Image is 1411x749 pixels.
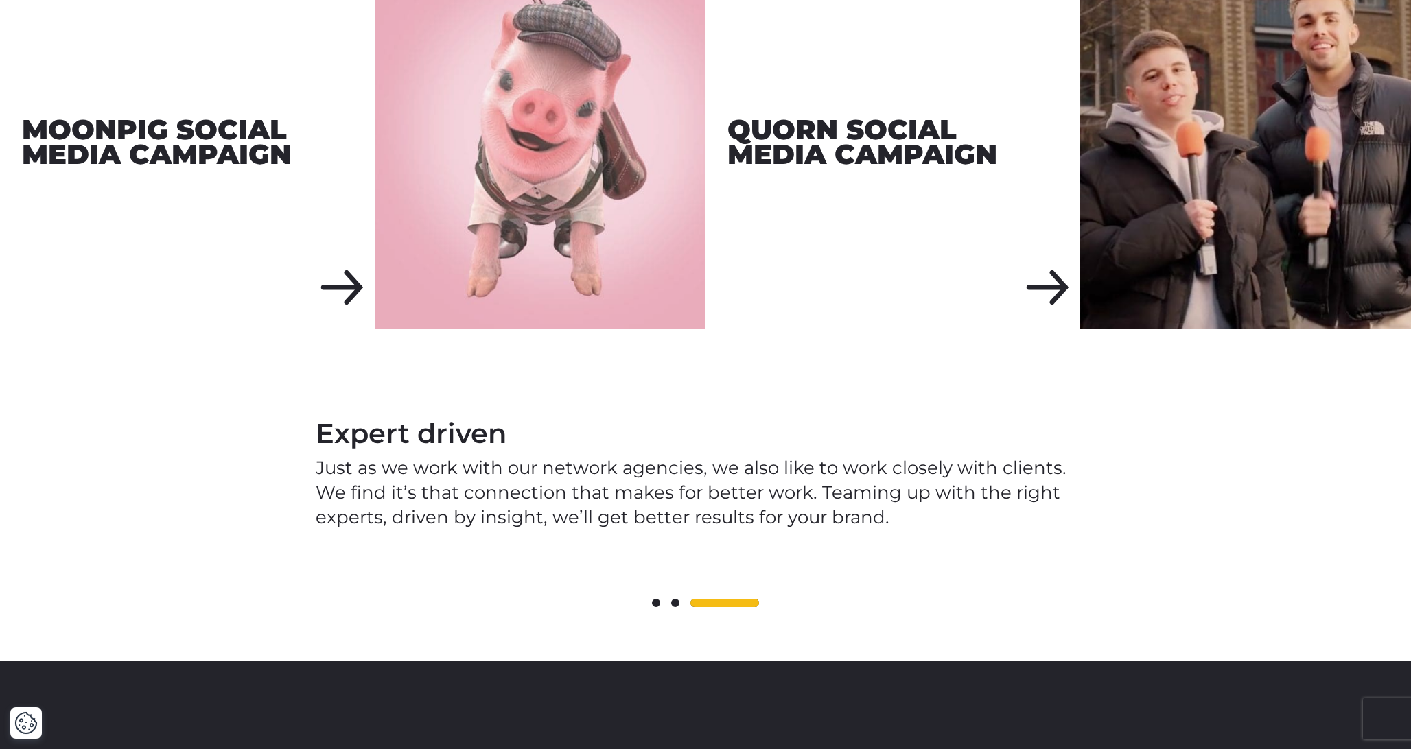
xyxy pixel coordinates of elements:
[316,455,1096,530] p: Just as we work with our network agencies, we also like to work closely with clients. We find it’...
[14,711,38,735] img: Revisit consent button
[316,417,1096,450] div: Expert driven
[14,711,38,735] button: Cookie Settings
